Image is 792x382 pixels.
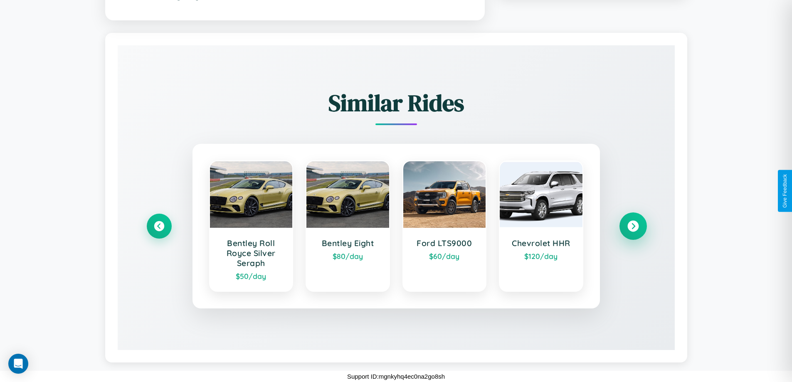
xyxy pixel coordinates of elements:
[147,87,646,119] h2: Similar Rides
[315,251,381,261] div: $ 80 /day
[218,238,284,268] h3: Bentley Roll Royce Silver Seraph
[499,160,583,292] a: Chevrolet HHR$120/day
[347,371,445,382] p: Support ID: mgnkyhq4ec0na2go8sh
[209,160,294,292] a: Bentley Roll Royce Silver Seraph$50/day
[306,160,390,292] a: Bentley Eight$80/day
[402,160,487,292] a: Ford LTS9000$60/day
[782,174,788,208] div: Give Feedback
[218,271,284,281] div: $ 50 /day
[508,251,574,261] div: $ 120 /day
[8,354,28,374] div: Open Intercom Messenger
[508,238,574,248] h3: Chevrolet HHR
[412,238,478,248] h3: Ford LTS9000
[315,238,381,248] h3: Bentley Eight
[412,251,478,261] div: $ 60 /day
